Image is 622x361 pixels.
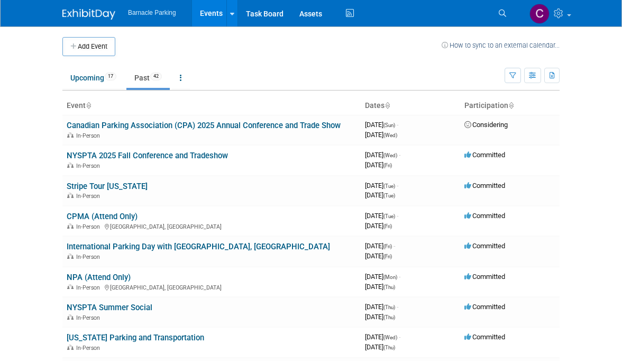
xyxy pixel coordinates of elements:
[76,254,103,260] span: In-Person
[464,273,505,281] span: Committed
[397,182,398,189] span: -
[67,284,74,290] img: In-Person Event
[126,68,170,88] a: Past42
[464,182,505,189] span: Committed
[464,333,505,341] span: Committed
[383,213,395,219] span: (Tue)
[67,193,74,198] img: In-Person Event
[383,183,395,189] span: (Tue)
[67,151,228,160] a: NYSPTA 2025 Fall Conference and Tradeshow
[62,97,361,115] th: Event
[76,223,103,230] span: In-Person
[67,333,204,342] a: [US_STATE] Parking and Transportation
[361,97,460,115] th: Dates
[365,222,392,230] span: [DATE]
[105,73,116,80] span: 17
[365,212,398,220] span: [DATE]
[67,223,74,229] img: In-Person Event
[464,151,505,159] span: Committed
[365,283,395,291] span: [DATE]
[383,132,397,138] span: (Wed)
[383,284,395,290] span: (Thu)
[67,303,152,312] a: NYSPTA Summer Social
[383,193,395,198] span: (Tue)
[128,9,176,16] span: Barnacle Parking
[67,283,356,291] div: [GEOGRAPHIC_DATA], [GEOGRAPHIC_DATA]
[383,122,395,128] span: (Sun)
[67,222,356,230] div: [GEOGRAPHIC_DATA], [GEOGRAPHIC_DATA]
[67,254,74,259] img: In-Person Event
[67,273,131,282] a: NPA (Attend Only)
[76,345,103,351] span: In-Person
[383,223,392,229] span: (Fri)
[365,313,395,321] span: [DATE]
[383,274,397,280] span: (Mon)
[399,151,400,159] span: -
[529,4,550,24] img: Cara Murray
[399,333,400,341] span: -
[365,343,395,351] span: [DATE]
[383,314,395,320] span: (Thu)
[383,243,392,249] span: (Fri)
[67,212,138,221] a: CPMA (Attend Only)
[76,132,103,139] span: In-Person
[76,193,103,200] span: In-Person
[67,182,148,191] a: Stripe Tour [US_STATE]
[76,284,103,291] span: In-Person
[67,163,74,168] img: In-Person Event
[365,161,392,169] span: [DATE]
[397,121,398,129] span: -
[383,335,397,340] span: (Wed)
[399,273,400,281] span: -
[365,191,395,199] span: [DATE]
[442,41,560,49] a: How to sync to an external calendar...
[76,314,103,321] span: In-Person
[67,345,74,350] img: In-Person Event
[62,37,115,56] button: Add Event
[385,101,390,110] a: Sort by Start Date
[365,252,392,260] span: [DATE]
[464,303,505,311] span: Committed
[383,152,397,158] span: (Wed)
[365,303,398,311] span: [DATE]
[67,314,74,320] img: In-Person Event
[86,101,91,110] a: Sort by Event Name
[62,9,115,20] img: ExhibitDay
[383,163,392,168] span: (Fri)
[397,303,398,311] span: -
[150,73,162,80] span: 42
[460,97,560,115] th: Participation
[464,212,505,220] span: Committed
[365,182,398,189] span: [DATE]
[67,242,330,251] a: International Parking Day with [GEOGRAPHIC_DATA], [GEOGRAPHIC_DATA]
[365,121,398,129] span: [DATE]
[508,101,514,110] a: Sort by Participation Type
[383,254,392,259] span: (Fri)
[365,151,400,159] span: [DATE]
[76,163,103,169] span: In-Person
[365,131,397,139] span: [DATE]
[67,121,341,130] a: Canadian Parking Association (CPA) 2025 Annual Conference and Trade Show
[383,345,395,350] span: (Thu)
[464,242,505,250] span: Committed
[67,132,74,138] img: In-Person Event
[397,212,398,220] span: -
[464,121,508,129] span: Considering
[62,68,124,88] a: Upcoming17
[383,304,395,310] span: (Thu)
[365,273,400,281] span: [DATE]
[365,333,400,341] span: [DATE]
[394,242,395,250] span: -
[365,242,395,250] span: [DATE]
